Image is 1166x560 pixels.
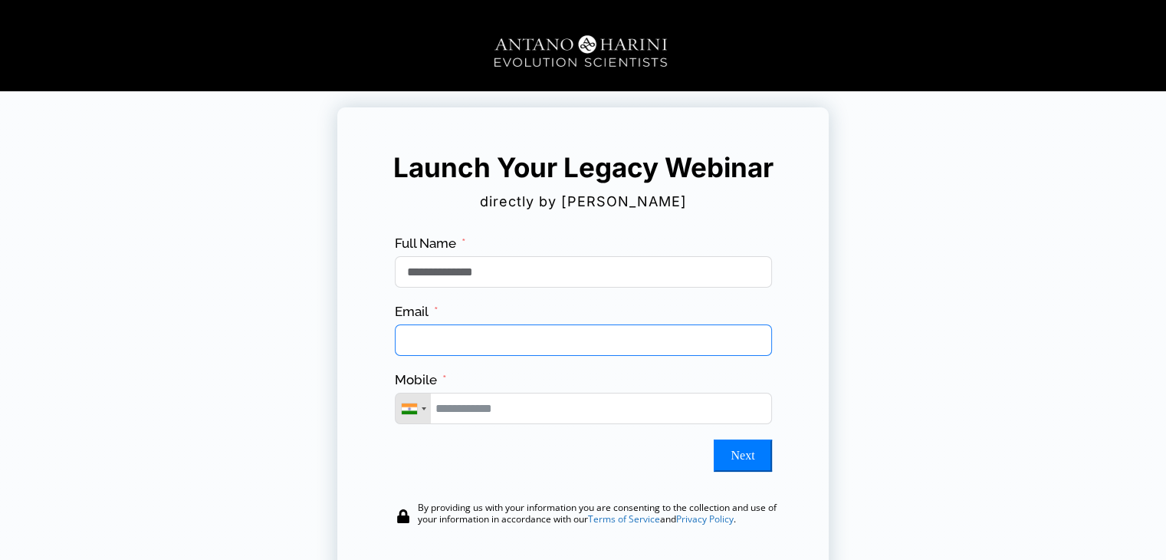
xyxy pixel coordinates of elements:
input: Email [395,324,772,356]
div: Telephone country code [396,394,431,423]
a: Terms of Service [588,512,660,525]
div: By providing us with your information you are consenting to the collection and use of your inform... [418,502,778,525]
input: Mobile [395,393,772,424]
a: Privacy Policy [676,512,734,525]
img: AH_Ev-png-2 [468,24,698,81]
h2: directly by [PERSON_NAME] [361,188,805,216]
label: Email [395,303,438,321]
button: Next [714,440,771,472]
label: Full Name [395,235,466,252]
label: Mobile [395,371,447,389]
h5: Launch Your Legacy Webinar [383,148,784,186]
